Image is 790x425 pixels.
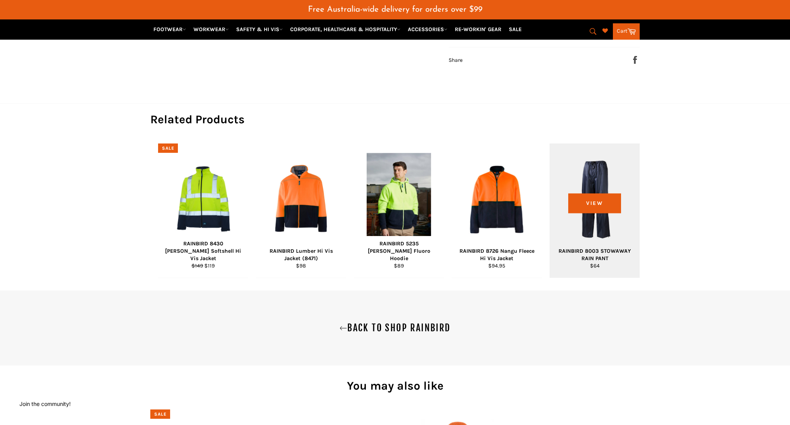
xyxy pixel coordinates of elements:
[568,194,621,213] span: View
[452,143,542,278] a: RAINBIRD 8726 Nangu Fleece Hi Vis Jacket - Workin' Gear RAINBIRD 8726 Nangu Fleece Hi Vis Jacket ...
[359,240,439,262] div: RAINBIRD 5235 [PERSON_NAME] Fluoro Hoodie
[8,322,782,334] a: Back to SHOP RAINBIRD
[173,153,234,245] img: RAINBIRD 8430 Landy Softshell Hi Vis Jacket - Workin' Gear
[269,153,333,245] img: RAINBIRD 217674 Lumber Hi Vis Jacket - Workin' Gear
[158,143,178,153] div: Sale
[550,143,640,278] a: RAINBIRD 8003 STOWAWAY RAIN PANT - Workin' Gear RAINBIRD 8003 STOWAWAY RAIN PANT $64 View
[405,23,451,36] a: ACCESSORIES
[452,23,505,36] a: RE-WORKIN' GEAR
[190,23,232,36] a: WORKWEAR
[367,153,431,245] img: RAINBIRD 5235 Taylor Sherpa Fluoro Hoodie - Workin' Gear
[150,378,640,394] h2: You may also like
[613,23,640,40] a: Cart
[261,262,341,269] div: $98
[457,247,537,262] div: RAINBIRD 8726 Nangu Fleece Hi Vis Jacket
[150,112,640,128] h2: Related Products
[308,5,482,14] span: Free Australia-wide delivery for orders over $99
[19,401,71,407] button: Join the community!
[287,23,404,36] a: CORPORATE, HEALTHCARE & HOSPITALITY
[233,23,286,36] a: SAFETY & HI VIS
[256,143,346,278] a: RAINBIRD 217674 Lumber Hi Vis Jacket - Workin' Gear RAINBIRD Lumber Hi Vis Jacket (8471) $98
[449,57,463,63] span: Share
[359,262,439,269] div: $89
[555,247,635,262] div: RAINBIRD 8003 STOWAWAY RAIN PANT
[163,262,244,269] div: $119
[150,409,170,419] div: Sale
[150,23,189,36] a: FOOTWEAR
[457,262,537,269] div: $94.95
[261,247,341,262] div: RAINBIRD Lumber Hi Vis Jacket (8471)
[466,153,527,245] img: RAINBIRD 8726 Nangu Fleece Hi Vis Jacket - Workin' Gear
[163,240,244,262] div: RAINBIRD 8430 [PERSON_NAME] Softshell Hi Vis Jacket
[354,143,444,278] a: RAINBIRD 5235 Taylor Sherpa Fluoro Hoodie - Workin' Gear RAINBIRD 5235 [PERSON_NAME] Fluoro Hoodi...
[191,262,203,269] s: $149
[506,23,525,36] a: SALE
[158,143,248,278] a: RAINBIRD 8430 Landy Softshell Hi Vis Jacket - Workin' Gear RAINBIRD 8430 [PERSON_NAME] Softshell ...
